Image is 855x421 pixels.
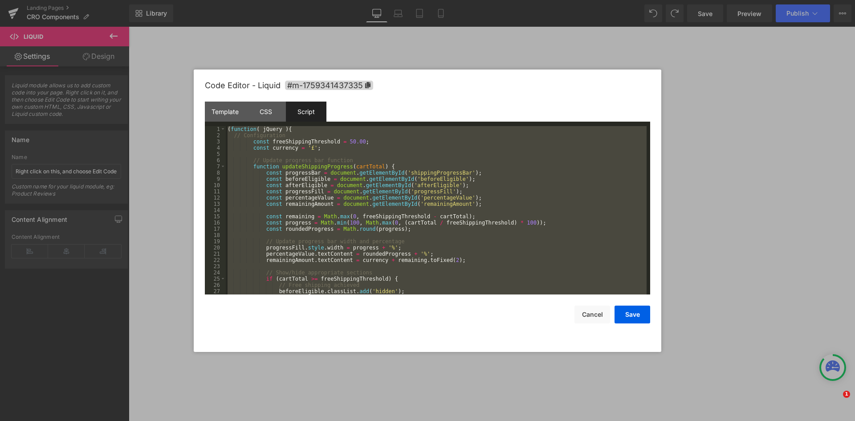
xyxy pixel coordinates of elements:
div: 15 [205,213,226,220]
div: 20 [205,245,226,251]
div: 4 [205,145,226,151]
div: 5 [205,151,226,157]
div: 6 [205,157,226,163]
div: 26 [205,282,226,288]
div: 9 [205,176,226,182]
div: 12 [205,195,226,201]
button: Save [615,306,650,323]
div: 17 [205,226,226,232]
div: 8 [205,170,226,176]
div: 14 [205,207,226,213]
div: Script [286,102,326,122]
div: Template [205,102,245,122]
div: 18 [205,232,226,238]
div: 1 [205,126,226,132]
div: 21 [205,251,226,257]
button: Cancel [574,306,610,323]
div: 11 [205,188,226,195]
div: 24 [205,270,226,276]
span: Code Editor - Liquid [205,81,281,90]
div: 22 [205,257,226,263]
div: 27 [205,288,226,294]
div: 3 [205,139,226,145]
span: 1 [843,391,850,398]
div: 25 [205,276,226,282]
div: 19 [205,238,226,245]
div: 23 [205,263,226,270]
div: 16 [205,220,226,226]
div: 7 [205,163,226,170]
iframe: Intercom live chat [825,391,846,412]
div: CSS [245,102,286,122]
div: 13 [205,201,226,207]
div: 10 [205,182,226,188]
div: 2 [205,132,226,139]
span: Click to copy [285,81,373,90]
